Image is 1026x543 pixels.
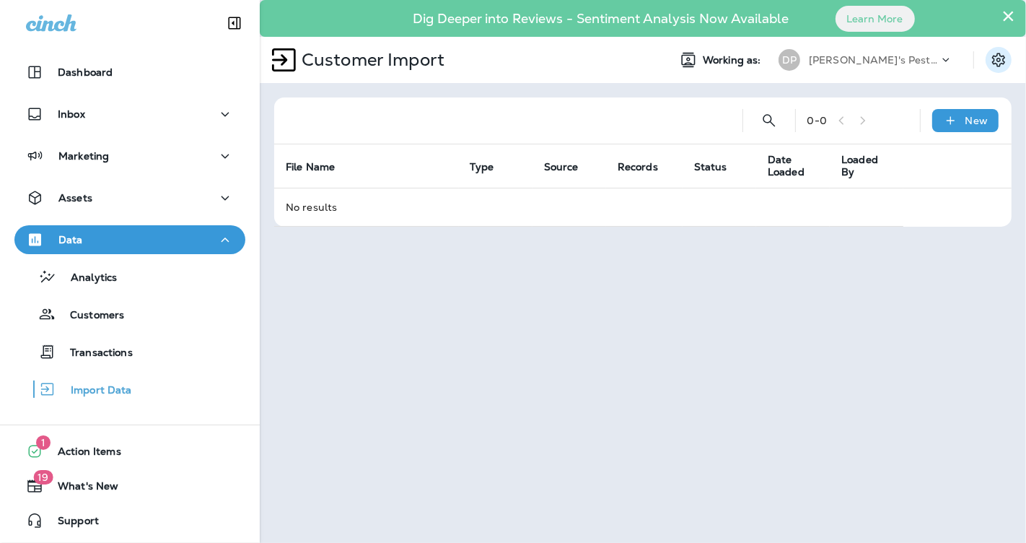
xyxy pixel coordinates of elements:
span: Records [618,161,658,173]
p: New [965,115,988,126]
button: Collapse Sidebar [214,9,255,38]
div: DP [779,49,800,71]
td: No results [274,188,903,226]
button: Customers [14,299,245,329]
button: Transactions [14,336,245,367]
span: File Name [286,161,335,173]
p: Dig Deeper into Reviews - Sentiment Analysis Now Available [372,17,831,21]
button: Import Data [14,374,245,404]
span: 1 [36,435,51,450]
span: Loaded By [841,154,898,178]
p: Assets [58,192,92,204]
button: Support [14,506,245,535]
span: Loaded By [841,154,879,178]
p: Inbox [58,108,85,120]
button: Assets [14,183,245,212]
p: Transactions [56,347,133,360]
p: Import Data [56,384,132,398]
span: Source [544,160,597,173]
button: Marketing [14,142,245,170]
button: Inbox [14,100,245,129]
button: Search Import [755,106,784,135]
span: Action Items [43,446,121,463]
p: Data [58,234,83,246]
span: Support [43,515,99,532]
button: Data [14,225,245,254]
button: 1Action Items [14,437,245,466]
button: Settings [986,47,1012,73]
p: Analytics [56,271,117,285]
button: Dashboard [14,58,245,87]
button: Learn More [836,6,915,32]
span: Working as: [703,54,764,66]
span: Source [544,161,579,173]
span: Records [618,160,677,173]
span: Status [694,161,727,173]
button: Analytics [14,261,245,292]
p: Marketing [58,150,109,162]
div: 0 - 0 [807,115,827,126]
p: [PERSON_NAME]'s Pest Control [809,54,939,66]
span: File Name [286,160,354,173]
span: Date Loaded [768,154,824,178]
span: What's New [43,480,118,498]
button: 19What's New [14,472,245,500]
span: Type [470,160,513,173]
span: 19 [33,470,53,485]
p: Dashboard [58,66,113,78]
p: Customer Import [296,49,444,71]
p: Customers [56,309,124,323]
button: Close [1001,4,1015,27]
span: Type [470,161,494,173]
span: Date Loaded [768,154,805,178]
span: Status [694,160,746,173]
